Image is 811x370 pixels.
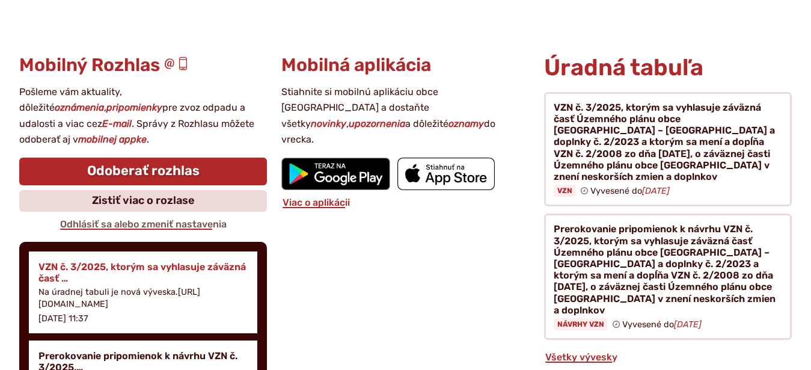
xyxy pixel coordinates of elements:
a: VZN č. 3/2025, ktorým sa vyhlasuje záväzná časť Územného plánu obce [GEOGRAPHIC_DATA] – [GEOGRAPH... [544,92,792,207]
a: Všetky vývesky [544,351,619,363]
a: Odhlásiť sa alebo zmeniť nastavenia [59,218,228,230]
strong: E-mail [102,118,132,129]
p: Na úradnej tabuli je nová výveska.[URL][DOMAIN_NAME] [38,286,248,310]
strong: upozornenia [349,118,405,129]
h3: Mobilná aplikácia [281,55,529,75]
strong: pripomienky [106,102,162,113]
a: Viac o aplikácii [281,197,351,208]
img: Prejsť na mobilnú aplikáciu Sekule v App Store [397,158,495,190]
h4: VZN č. 3/2025, ktorým sa vyhlasuje záväzná časť … [38,261,248,284]
h3: Mobilný Rozhlas [19,55,267,75]
a: Prerokovanie pripomienok k návrhu VZN č. 3/2025, ktorým sa vyhlasuje záväzná časť Územného plánu ... [544,214,792,340]
a: VZN č. 3/2025, ktorým sa vyhlasuje záväzná časť … Na úradnej tabuli je nová výveska.[URL][DOMAIN_... [29,251,257,333]
a: Odoberať rozhlas [19,158,267,185]
img: Prejsť na mobilnú aplikáciu Sekule v službe Google Play [281,158,390,190]
strong: oznamy [448,118,484,129]
p: Pošleme vám aktuality, dôležité , pre zvoz odpadu a udalosti a viac cez . Správy z Rozhlasu môžet... [19,84,267,148]
a: Zistiť viac o rozlase [19,190,267,212]
strong: novinky [311,118,346,129]
p: [DATE] 11:37 [38,313,88,324]
p: Stiahnite si mobilnú aplikáciu obce [GEOGRAPHIC_DATA] a dostaňte všetky , a dôležité do vrecka. [281,84,529,148]
strong: oznámenia [55,102,104,113]
strong: mobilnej appke [78,134,147,145]
h2: Úradná tabuľa [544,55,792,81]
